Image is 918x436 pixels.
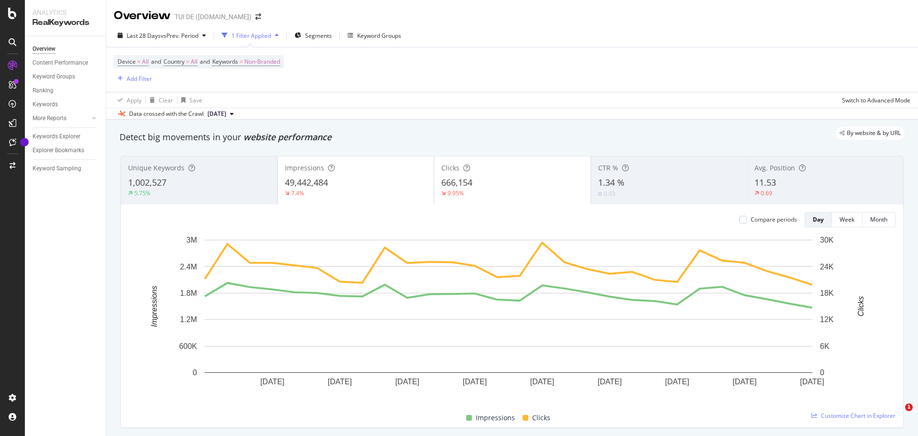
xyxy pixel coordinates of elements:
[127,75,152,83] div: Add Filter
[800,378,824,386] text: [DATE]
[33,72,99,82] a: Keyword Groups
[127,96,142,104] div: Apply
[820,369,824,377] text: 0
[820,342,830,350] text: 6K
[127,32,161,40] span: Last 28 Days
[840,215,854,224] div: Week
[244,55,280,68] span: Non-Branded
[33,100,58,110] div: Keywords
[33,132,80,142] div: Keywords Explorer
[159,96,173,104] div: Clear
[175,12,251,22] div: TUI DE ([DOMAIN_NAME])
[33,100,99,110] a: Keywords
[260,378,284,386] text: [DATE]
[114,92,142,108] button: Apply
[732,378,756,386] text: [DATE]
[255,13,261,20] div: arrow-right-arrow-left
[598,192,602,195] img: Equal
[842,96,910,104] div: Switch to Advanced Mode
[604,190,615,198] div: 0.03
[598,163,618,172] span: CTR %
[285,177,328,188] span: 49,442,484
[164,57,185,66] span: Country
[180,262,197,270] text: 2.4M
[820,236,834,244] text: 30K
[395,378,419,386] text: [DATE]
[357,32,401,40] div: Keyword Groups
[33,58,99,68] a: Content Performance
[870,215,887,224] div: Month
[114,8,171,24] div: Overview
[20,138,29,146] div: Tooltip anchor
[33,113,89,123] a: More Reports
[33,132,99,142] a: Keywords Explorer
[134,189,151,197] div: 5.75%
[129,110,204,118] div: Data crossed with the Crawl
[754,177,776,188] span: 11.53
[33,145,84,156] div: Explorer Bookmarks
[33,145,99,156] a: Explorer Bookmarks
[33,164,81,174] div: Keyword Sampling
[186,236,197,244] text: 3M
[128,163,185,172] span: Unique Keywords
[838,92,910,108] button: Switch to Advanced Mode
[761,189,772,197] div: 0.69
[240,57,243,66] span: =
[441,177,472,188] span: 666,154
[33,17,98,28] div: RealKeywords
[805,212,832,227] button: Day
[665,378,689,386] text: [DATE]
[218,28,283,43] button: 1 Filter Applied
[33,113,66,123] div: More Reports
[598,177,624,188] span: 1.34 %
[463,378,487,386] text: [DATE]
[189,96,202,104] div: Save
[820,315,834,324] text: 12K
[191,55,197,68] span: All
[33,58,88,68] div: Content Performance
[530,378,554,386] text: [DATE]
[114,73,152,84] button: Add Filter
[821,412,896,420] span: Customize Chart in Explorer
[33,86,99,96] a: Ranking
[344,28,405,43] button: Keyword Groups
[832,212,863,227] button: Week
[33,164,99,174] a: Keyword Sampling
[328,378,352,386] text: [DATE]
[33,86,54,96] div: Ranking
[204,108,238,120] button: [DATE]
[208,110,226,118] span: 2025 Sep. 8th
[129,235,888,401] svg: A chart.
[285,163,324,172] span: Impressions
[33,44,99,54] a: Overview
[193,369,197,377] text: 0
[231,32,271,40] div: 1 Filter Applied
[811,412,896,420] a: Customize Chart in Explorer
[863,212,896,227] button: Month
[161,32,198,40] span: vs Prev. Period
[151,57,161,66] span: and
[598,378,622,386] text: [DATE]
[441,163,459,172] span: Clicks
[186,57,189,66] span: =
[905,403,913,411] span: 1
[180,289,197,297] text: 1.8M
[33,8,98,17] div: Analytics
[857,296,865,317] text: Clicks
[476,412,515,424] span: Impressions
[754,163,795,172] span: Avg. Position
[150,286,158,327] text: Impressions
[820,289,834,297] text: 18K
[291,189,304,197] div: 7.4%
[114,28,210,43] button: Last 28 DaysvsPrev. Period
[836,126,905,140] div: legacy label
[128,177,166,188] span: 1,002,527
[142,55,149,68] span: All
[180,315,197,324] text: 1.2M
[177,92,202,108] button: Save
[813,215,824,224] div: Day
[751,215,797,224] div: Compare periods
[820,262,834,270] text: 24K
[885,403,908,426] iframe: Intercom live chat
